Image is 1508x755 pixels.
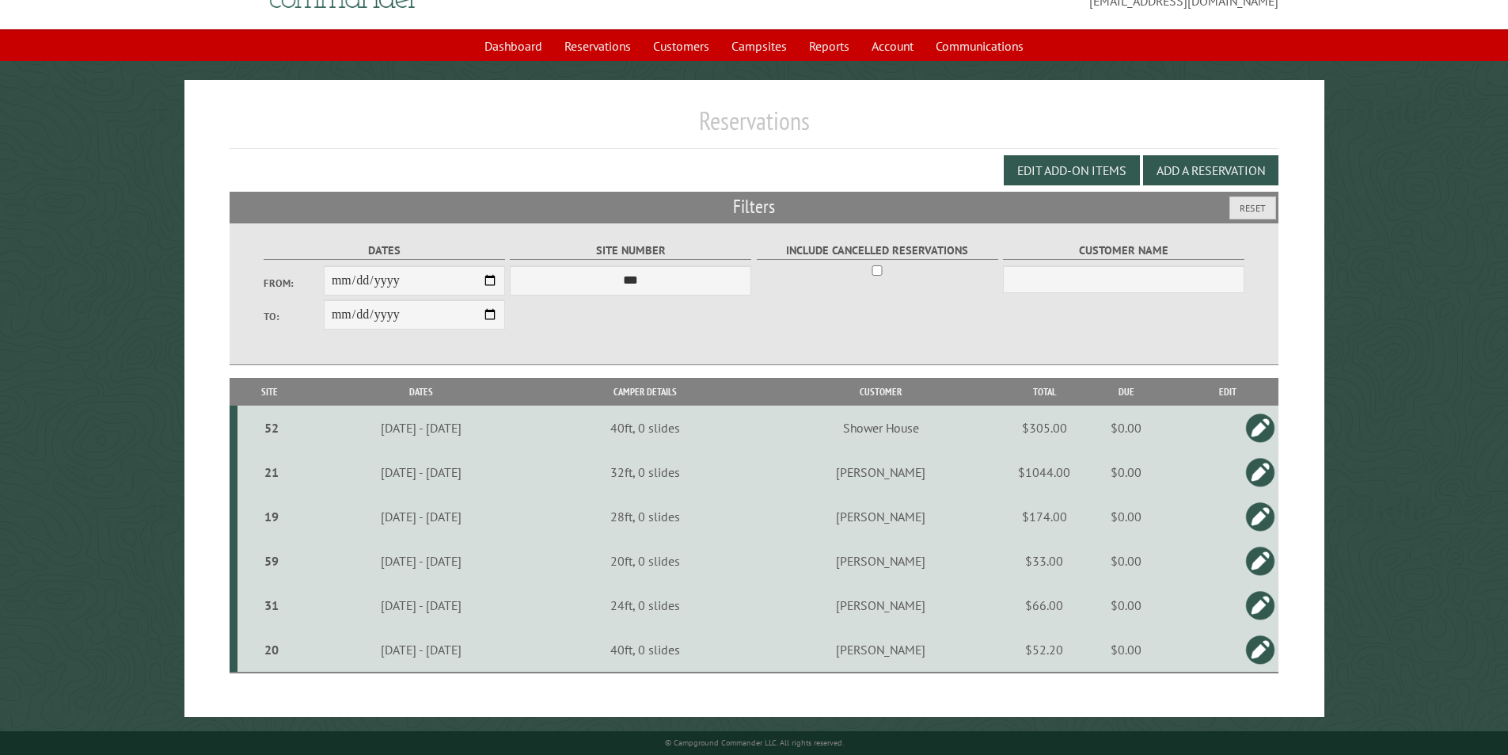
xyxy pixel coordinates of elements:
td: $1044.00 [1012,450,1076,494]
a: Reports [800,31,859,61]
label: Site Number [510,242,751,260]
td: [PERSON_NAME] [749,450,1012,494]
td: [PERSON_NAME] [749,494,1012,539]
h2: Filters [230,192,1279,222]
th: Due [1076,378,1176,406]
a: Customers [644,31,719,61]
label: To: [264,309,324,324]
td: Shower House [749,406,1012,450]
td: 24ft, 0 slides [541,583,749,627]
div: [DATE] - [DATE] [304,464,538,480]
th: Customer [749,378,1012,406]
small: © Campground Commander LLC. All rights reserved. [665,738,844,748]
div: 19 [244,509,299,524]
th: Total [1012,378,1076,406]
label: Customer Name [1003,242,1244,260]
a: Reservations [555,31,640,61]
td: $33.00 [1012,539,1076,583]
div: 52 [244,420,299,436]
div: 31 [244,597,299,613]
div: [DATE] - [DATE] [304,420,538,436]
h1: Reservations [230,105,1279,149]
a: Account [862,31,923,61]
td: [PERSON_NAME] [749,583,1012,627]
td: $0.00 [1076,406,1176,450]
td: 40ft, 0 slides [541,627,749,673]
th: Edit [1176,378,1278,406]
td: 20ft, 0 slides [541,539,749,583]
td: $66.00 [1012,583,1076,627]
div: [DATE] - [DATE] [304,642,538,658]
td: $52.20 [1012,627,1076,673]
td: 28ft, 0 slides [541,494,749,539]
th: Dates [302,378,541,406]
a: Campsites [722,31,796,61]
button: Reset [1229,196,1276,219]
div: 21 [244,464,299,480]
th: Site [237,378,302,406]
td: $0.00 [1076,583,1176,627]
div: 59 [244,553,299,569]
td: $0.00 [1076,450,1176,494]
div: 20 [244,642,299,658]
td: $174.00 [1012,494,1076,539]
div: [DATE] - [DATE] [304,597,538,613]
label: Include Cancelled Reservations [757,242,998,260]
a: Communications [926,31,1033,61]
button: Edit Add-on Items [1004,155,1140,185]
td: $0.00 [1076,539,1176,583]
label: Dates [264,242,505,260]
td: $305.00 [1012,406,1076,450]
td: 32ft, 0 slides [541,450,749,494]
td: [PERSON_NAME] [749,627,1012,673]
div: [DATE] - [DATE] [304,509,538,524]
button: Add a Reservation [1143,155,1278,185]
label: From: [264,276,324,291]
div: [DATE] - [DATE] [304,553,538,569]
td: $0.00 [1076,494,1176,539]
a: Dashboard [475,31,552,61]
td: [PERSON_NAME] [749,539,1012,583]
th: Camper Details [541,378,749,406]
td: $0.00 [1076,627,1176,673]
td: 40ft, 0 slides [541,406,749,450]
